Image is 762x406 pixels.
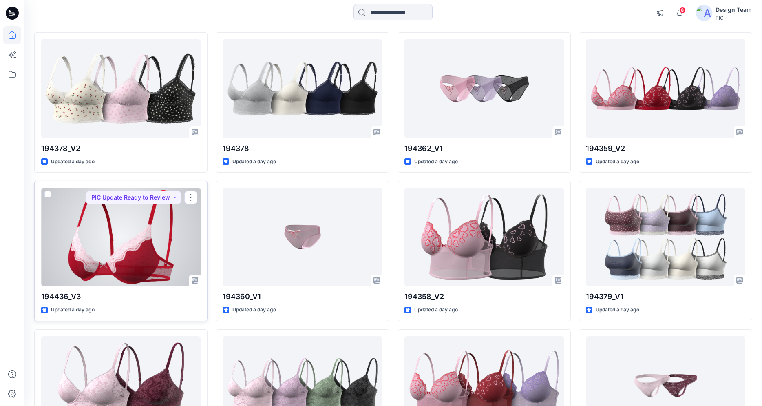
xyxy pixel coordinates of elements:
[223,291,382,302] p: 194360_V1
[232,306,276,314] p: Updated a day ago
[404,291,564,302] p: 194358_V2
[586,291,745,302] p: 194379_V1
[716,5,752,15] div: Design Team
[223,39,382,138] a: 194378
[404,188,564,286] a: 194358_V2
[41,188,201,286] a: 194436_V3
[679,7,686,13] span: 8
[404,143,564,154] p: 194362_V1
[404,39,564,138] a: 194362_V1
[596,306,639,314] p: Updated a day ago
[41,39,201,138] a: 194378_V2
[41,143,201,154] p: 194378_V2
[223,188,382,286] a: 194360_V1
[596,158,639,166] p: Updated a day ago
[51,306,95,314] p: Updated a day ago
[586,143,745,154] p: 194359_V2
[716,15,752,21] div: PIC
[41,291,201,302] p: 194436_V3
[696,5,712,21] img: avatar
[586,188,745,286] a: 194379_V1
[414,158,458,166] p: Updated a day ago
[51,158,95,166] p: Updated a day ago
[586,39,745,138] a: 194359_V2
[414,306,458,314] p: Updated a day ago
[223,143,382,154] p: 194378
[232,158,276,166] p: Updated a day ago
